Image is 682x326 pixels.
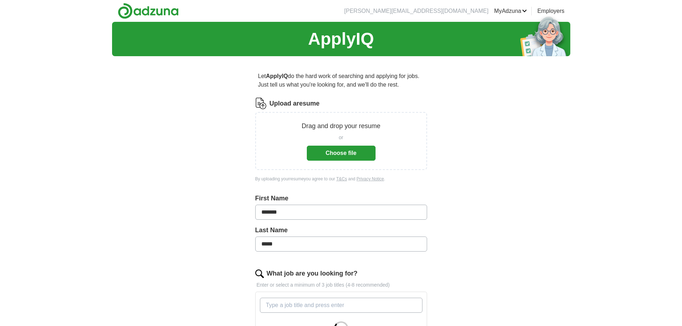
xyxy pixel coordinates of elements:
span: or [339,134,343,141]
img: Adzuna logo [118,3,179,19]
strong: ApplyIQ [266,73,288,79]
p: Enter or select a minimum of 3 job titles (4-8 recommended) [255,281,427,289]
a: Privacy Notice [357,176,384,181]
a: Employers [537,7,565,15]
label: What job are you looking for? [267,269,358,278]
p: Let do the hard work of searching and applying for jobs. Just tell us what you're looking for, an... [255,69,427,92]
p: Drag and drop your resume [301,121,380,131]
label: First Name [255,194,427,203]
button: Choose file [307,146,376,161]
a: T&Cs [336,176,347,181]
div: By uploading your resume you agree to our and . [255,176,427,182]
img: CV Icon [255,98,267,109]
label: Last Name [255,225,427,235]
label: Upload a resume [270,99,320,108]
li: [PERSON_NAME][EMAIL_ADDRESS][DOMAIN_NAME] [344,7,489,15]
img: search.png [255,269,264,278]
a: MyAdzuna [494,7,527,15]
input: Type a job title and press enter [260,298,422,313]
h1: ApplyIQ [308,26,374,52]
